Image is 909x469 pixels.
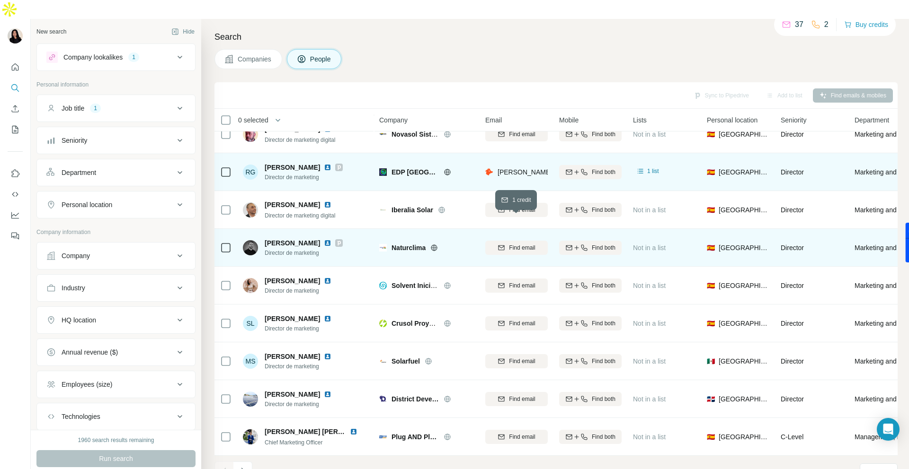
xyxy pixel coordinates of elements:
span: Find email [509,206,535,214]
button: Find both [559,203,622,217]
img: LinkedIn logo [324,164,331,171]
img: LinkedIn logo [324,353,331,360]
div: Company lookalikes [63,52,123,62]
div: MS [243,354,258,369]
span: [PERSON_NAME] [PERSON_NAME] [265,428,378,435]
button: Search [8,79,23,96]
p: Company information [36,228,196,236]
span: [GEOGRAPHIC_DATA] [719,205,769,215]
span: Director de marketing [265,287,343,295]
button: Find email [485,241,548,255]
div: Department [62,168,96,177]
span: Find both [592,357,615,365]
button: Find both [559,354,622,368]
h4: Search [214,30,898,43]
span: People [310,54,332,64]
img: provider hunter logo [485,167,493,177]
span: Not in a list [633,357,666,365]
img: LinkedIn logo [324,201,331,208]
span: Find email [509,357,535,365]
span: Find email [509,130,535,139]
span: [GEOGRAPHIC_DATA] [719,432,769,442]
img: Logo of Solarfuel [379,357,387,365]
span: Find email [509,319,535,328]
img: Avatar [243,429,258,444]
span: Not in a list [633,282,666,289]
span: Director de marketing digital [265,212,335,219]
img: Logo of Plug AND Play Energy [379,433,387,441]
span: Director [781,168,804,176]
button: Use Surfe on LinkedIn [8,165,23,182]
button: Find both [559,241,622,255]
span: Personal location [707,115,757,125]
button: Annual revenue ($) [37,341,195,364]
span: [PERSON_NAME] [265,390,320,399]
button: Find email [485,392,548,406]
button: HQ location [37,309,195,331]
span: Seniority [781,115,806,125]
span: Solvent Iniciativas Empresariales [392,282,497,289]
span: Find both [592,395,615,403]
span: Find both [592,243,615,252]
span: [GEOGRAPHIC_DATA] [719,130,769,139]
div: HQ location [62,315,96,325]
span: [GEOGRAPHIC_DATA] [719,356,769,366]
span: Not in a list [633,433,666,441]
img: Logo of Iberalia Solar [379,206,387,214]
span: Director [781,320,804,327]
img: LinkedIn logo [324,391,331,398]
span: [PERSON_NAME] [265,314,320,323]
div: 1 [128,53,139,61]
div: RG [243,165,258,180]
span: Not in a list [633,395,666,403]
span: 🇩🇴 [707,394,715,404]
img: Logo of District Developers [379,395,387,403]
img: LinkedIn logo [324,315,331,322]
span: 🇪🇸 [707,432,715,442]
img: Logo of Solvent Iniciativas Empresariales [379,282,387,289]
span: [GEOGRAPHIC_DATA] [719,319,769,328]
button: Department [37,161,195,184]
div: Company [62,251,90,261]
span: Novasol Sistemas Energeticos sl [392,130,495,138]
img: LinkedIn logo [324,277,331,285]
span: Director de marketing [265,324,343,333]
button: Find both [559,278,622,293]
span: [PERSON_NAME] [265,352,320,361]
span: Iberalia Solar [392,205,433,215]
button: Find both [559,430,622,444]
button: Enrich CSV [8,100,23,117]
img: LinkedIn logo [324,239,331,247]
p: 37 [795,19,803,30]
div: Personal location [62,200,112,209]
span: Plug AND Play Energy [392,432,439,442]
button: Buy credits [844,18,888,31]
img: Avatar [243,127,258,142]
span: Director de marketing [265,362,343,371]
span: 0 selected [238,115,268,125]
button: Find email [485,278,548,293]
span: Solarfuel [392,356,420,366]
div: New search [36,27,66,36]
span: Director de marketing [265,400,343,408]
img: Avatar [243,278,258,293]
div: Technologies [62,412,100,421]
span: Chief Marketing Officer [265,439,323,446]
span: [PERSON_NAME] [265,163,320,172]
img: Logo of Novasol Sistemas Energeticos sl [379,130,387,138]
img: Avatar [243,391,258,407]
button: Find both [559,316,622,330]
button: Find both [559,392,622,406]
button: Personal location [37,193,195,216]
button: Quick start [8,59,23,76]
button: Industry [37,277,195,299]
div: Annual revenue ($) [62,347,118,357]
button: Employees (size) [37,373,195,396]
div: SL [243,316,258,331]
img: Avatar [243,240,258,255]
span: Crusol Proyectos e Instalaciones S.L [392,320,508,327]
span: Not in a list [633,130,666,138]
span: [PERSON_NAME][EMAIL_ADDRESS][PERSON_NAME][DOMAIN_NAME] [498,168,719,176]
span: [GEOGRAPHIC_DATA] [719,281,769,290]
span: Companies [238,54,272,64]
